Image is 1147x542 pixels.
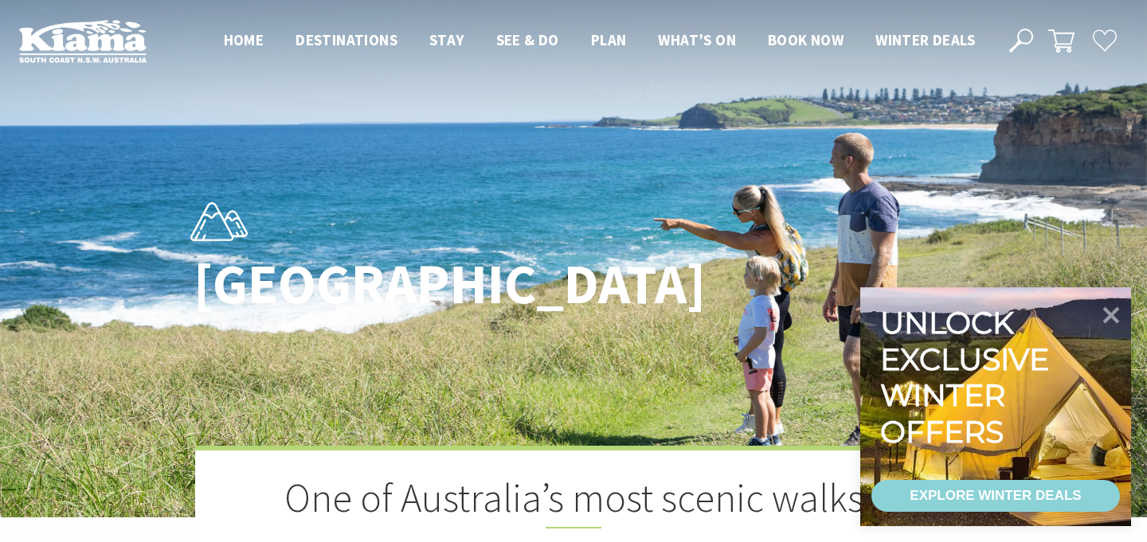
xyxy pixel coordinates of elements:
[19,19,147,63] img: Kiama Logo
[496,30,559,49] span: See & Do
[658,30,736,49] span: What’s On
[224,30,264,49] span: Home
[296,30,397,49] span: Destinations
[875,30,975,49] span: Winter Deals
[208,28,991,54] nav: Main Menu
[194,254,644,315] h1: [GEOGRAPHIC_DATA]
[429,30,464,49] span: Stay
[768,30,844,49] span: Book now
[275,474,872,528] h2: One of Australia’s most scenic walks
[591,30,627,49] span: Plan
[880,305,1056,450] div: Unlock exclusive winter offers
[910,480,1081,512] div: EXPLORE WINTER DEALS
[871,480,1120,512] a: EXPLORE WINTER DEALS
